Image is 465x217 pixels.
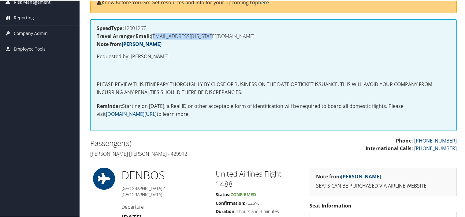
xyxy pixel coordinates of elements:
[216,200,300,206] h5: FCZSYL
[216,200,245,205] strong: Confirmation:
[310,202,352,208] strong: Seat Information
[341,173,381,179] a: [PERSON_NAME]
[97,32,151,39] strong: Travel Arranger Email:
[316,173,381,179] strong: Note from
[121,185,206,197] h5: [GEOGRAPHIC_DATA] / [GEOGRAPHIC_DATA]
[366,144,413,151] strong: International Calls:
[97,33,450,38] h4: [EMAIL_ADDRESS][US_STATE][DOMAIN_NAME]
[14,41,46,56] span: Employee Tools
[122,40,162,47] a: [PERSON_NAME]
[230,191,256,197] span: Confirmed
[121,203,206,210] h4: Departure
[216,208,236,214] strong: Duration:
[216,208,300,214] h5: 4 hours and 3 minutes
[97,102,450,117] p: Starting on [DATE], a Real ID or other acceptable form of identification will be required to boar...
[97,52,450,60] p: Requested by: [PERSON_NAME]
[97,24,124,31] strong: SpeedType:
[316,181,450,189] p: SEATS CAN BE PURCHASED VIA AIRLINE WEBSITE
[396,137,413,143] strong: Phone:
[414,144,457,151] a: [PHONE_NUMBER]
[97,80,450,96] p: PLEASE REVIEW THIS ITINERARY THOROUGHLY BY CLOSE OF BUSINESS ON THE DATE OF TICKET ISSUANCE. THIS...
[90,150,269,157] h4: [PERSON_NAME] [PERSON_NAME] - 429912
[121,167,206,182] h1: DEN BOS
[97,40,162,47] strong: Note from
[14,25,48,40] span: Company Admin
[97,102,122,109] strong: Reminder:
[216,168,300,188] h2: United Airlines Flight 1488
[14,10,34,25] span: Reporting
[97,25,450,30] h4: 12001267
[106,110,157,117] a: [DOMAIN_NAME][URL]
[90,137,269,148] h2: Passenger(s)
[414,137,457,143] a: [PHONE_NUMBER]
[216,191,230,197] strong: Status:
